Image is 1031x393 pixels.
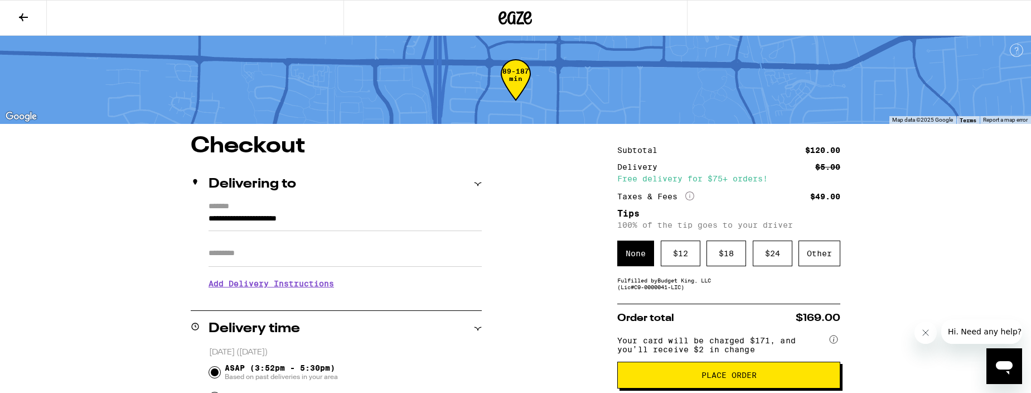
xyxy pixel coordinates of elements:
[225,372,338,381] span: Based on past deliveries in your area
[617,175,840,183] div: Free delivery for $75+ orders!
[960,117,976,123] a: Terms
[617,332,827,354] span: Your card will be charged $171, and you’ll receive $2 in change
[209,347,482,358] p: [DATE] ([DATE])
[501,68,531,109] div: 89-187 min
[661,241,700,266] div: $ 12
[617,221,840,229] p: 100% of the tip goes to your driver
[941,319,1022,344] iframe: Message from company
[810,193,840,200] div: $49.00
[701,371,757,379] span: Place Order
[209,271,482,296] h3: Add Delivery Instructions
[617,146,665,154] div: Subtotal
[617,277,840,290] div: Fulfilled by Budget King, LLC (Lic# C9-0000041-LIC )
[892,117,953,123] span: Map data ©2025 Google
[617,313,674,323] span: Order total
[617,209,840,218] h5: Tips
[225,363,338,381] span: ASAP (3:52pm - 5:30pm)
[3,109,40,124] a: Open this area in Google Maps (opens a new window)
[706,241,746,266] div: $ 18
[753,241,792,266] div: $ 24
[617,241,654,266] div: None
[914,322,937,344] iframe: Close message
[209,296,482,305] p: We'll contact you at [PHONE_NUMBER] when we arrive
[796,313,840,323] span: $169.00
[983,117,1028,123] a: Report a map error
[191,135,482,157] h1: Checkout
[3,109,40,124] img: Google
[815,163,840,171] div: $5.00
[209,178,296,191] h2: Delivering to
[986,348,1022,384] iframe: Button to launch messaging window
[209,322,300,336] h2: Delivery time
[617,191,694,202] div: Taxes & Fees
[617,163,665,171] div: Delivery
[805,146,840,154] div: $120.00
[617,362,840,389] button: Place Order
[798,241,840,266] div: Other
